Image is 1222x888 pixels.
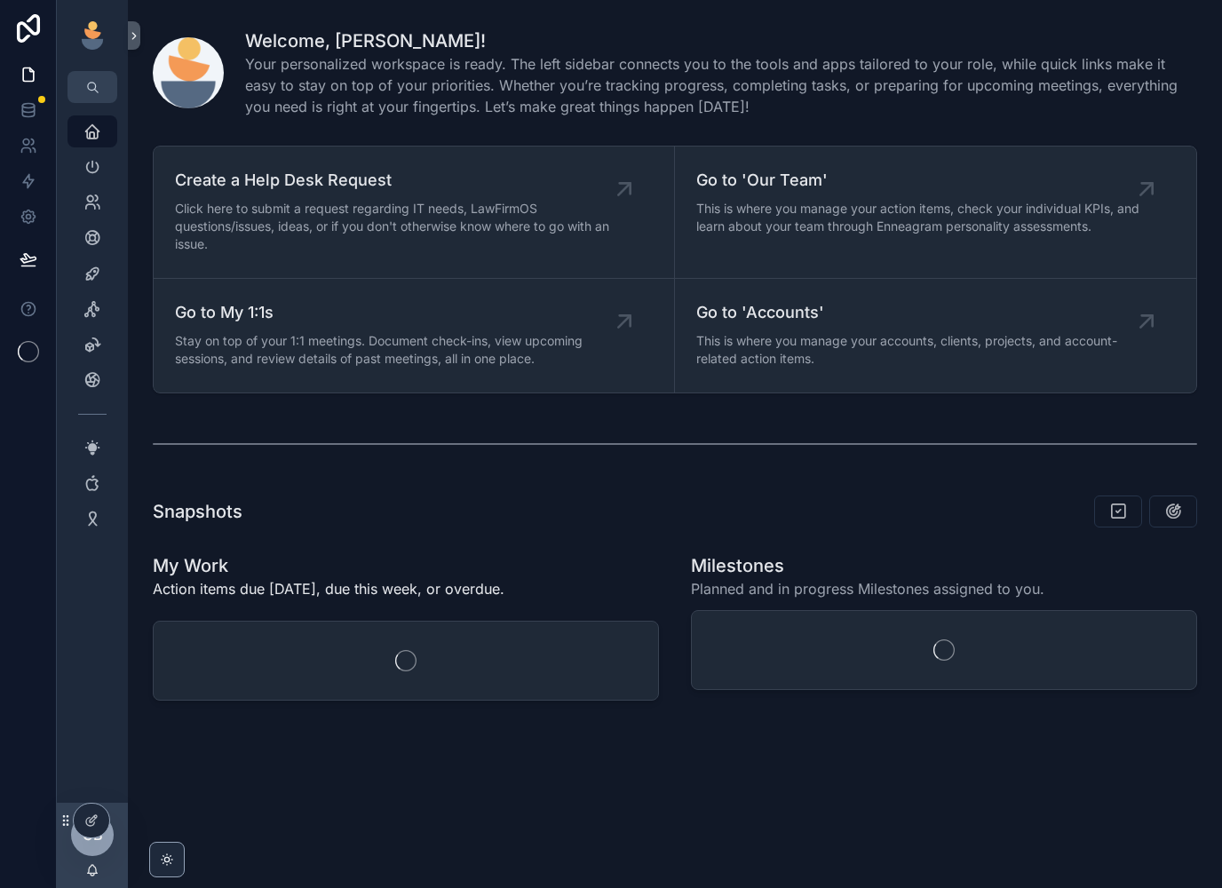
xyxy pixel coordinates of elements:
a: Go to 'Our Team'This is where you manage your action items, check your individual KPIs, and learn... [675,147,1196,279]
span: Go to 'Accounts' [696,300,1147,325]
h1: Milestones [691,553,1044,578]
img: App logo [78,21,107,50]
span: Click here to submit a request regarding IT needs, LawFirmOS questions/issues, ideas, or if you d... [175,200,624,253]
span: Go to 'Our Team' [696,168,1147,193]
span: Your personalized workspace is ready. The left sidebar connects you to the tools and apps tailore... [245,53,1197,117]
span: Go to My 1:1s [175,300,624,325]
span: This is where you manage your action items, check your individual KPIs, and learn about your team... [696,200,1147,235]
span: Planned and in progress Milestones assigned to you. [691,578,1044,599]
a: Go to My 1:1sStay on top of your 1:1 meetings. Document check-ins, view upcoming sessions, and re... [154,279,675,392]
a: Go to 'Accounts'This is where you manage your accounts, clients, projects, and account-related ac... [675,279,1196,392]
h1: Welcome, [PERSON_NAME]! [245,28,1197,53]
h1: My Work [153,553,504,578]
p: Action items due [DATE], due this week, or overdue. [153,578,504,599]
span: This is where you manage your accounts, clients, projects, and account-related action items. [696,332,1147,368]
span: Create a Help Desk Request [175,168,624,193]
h1: Snapshots [153,499,242,524]
div: scrollable content [57,103,128,558]
a: Create a Help Desk RequestClick here to submit a request regarding IT needs, LawFirmOS questions/... [154,147,675,279]
span: Stay on top of your 1:1 meetings. Document check-ins, view upcoming sessions, and review details ... [175,332,624,368]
